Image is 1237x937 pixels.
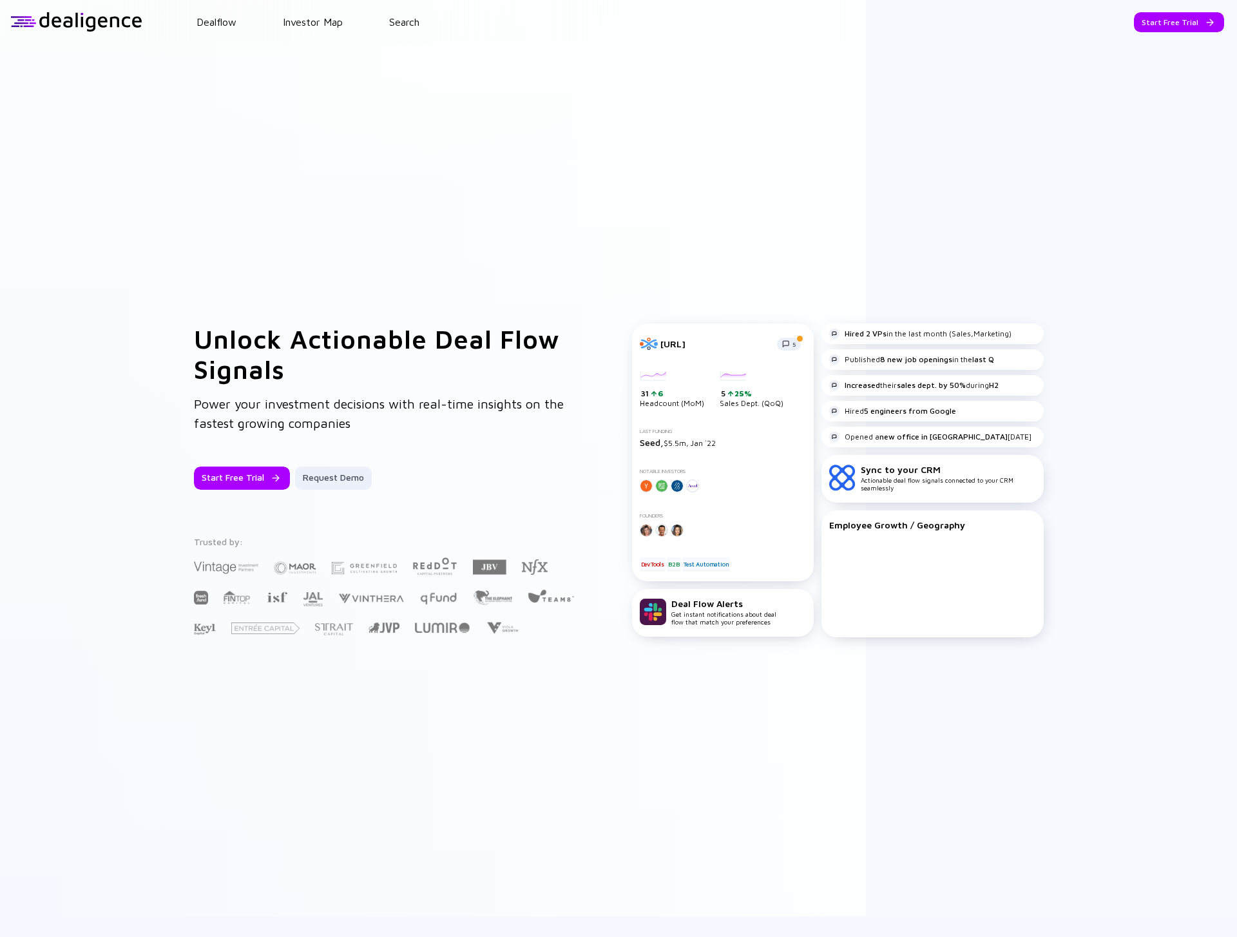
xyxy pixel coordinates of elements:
[194,623,216,635] img: Key1 Capital
[194,324,580,384] h1: Unlock Actionable Deal Flow Signals
[897,380,966,390] strong: sales dept. by 50%
[657,389,664,398] div: 6
[528,589,574,603] img: Team8
[671,598,776,626] div: Get instant notifications about deal flow that match your preferences
[861,464,1036,475] div: Sync to your CRM
[682,557,730,570] div: Test Automation
[845,329,887,338] strong: Hired 2 VPs
[315,623,353,635] img: Strait Capital
[829,329,1012,339] div: in the last month (Sales,Marketing)
[303,592,323,606] img: JAL Ventures
[641,389,704,399] div: 31
[829,380,999,391] div: their during
[419,590,457,606] img: Q Fund
[829,519,1036,530] div: Employee Growth / Geography
[640,468,806,474] div: Notable Investors
[640,437,806,448] div: $5.5m, Jan `22
[671,598,776,609] div: Deal Flow Alerts
[989,380,999,390] strong: H2
[845,380,880,390] strong: Increased
[640,513,806,519] div: Founders
[660,338,769,349] div: [URL]
[522,559,548,575] img: NFX
[473,590,512,605] img: The Elephant
[194,536,577,547] div: Trusted by:
[389,16,419,28] a: Search
[274,557,316,579] img: Maor Investments
[640,437,664,448] span: Seed,
[640,557,666,570] div: DevTools
[640,371,704,409] div: Headcount (MoM)
[864,406,956,416] strong: 5 engineers from Google
[640,429,806,434] div: Last Funding
[295,467,372,490] button: Request Demo
[415,623,470,633] img: Lumir Ventures
[829,354,994,365] div: Published in the
[485,622,519,634] img: Viola Growth
[283,16,343,28] a: Investor Map
[829,432,1031,442] div: Opened a [DATE]
[861,464,1036,492] div: Actionable deal flow signals connected to your CRM seamlessly
[721,389,783,399] div: 5
[197,16,236,28] a: Dealflow
[972,354,994,364] strong: last Q
[224,590,251,604] img: FINTOP Capital
[880,354,952,364] strong: 8 new job openings
[1134,12,1224,32] button: Start Free Trial
[473,559,506,575] img: JBV Capital
[369,623,399,633] img: Jerusalem Venture Partners
[194,467,290,490] button: Start Free Trial
[879,432,1008,441] strong: new office in [GEOGRAPHIC_DATA]
[733,389,752,398] div: 25%
[231,623,300,634] img: Entrée Capital
[829,406,956,416] div: Hired
[667,557,680,570] div: B2B
[266,591,287,603] img: Israel Secondary Fund
[412,555,457,576] img: Red Dot Capital Partners
[194,560,258,575] img: Vintage Investment Partners
[332,562,397,574] img: Greenfield Partners
[194,396,564,430] span: Power your investment decisions with real-time insights on the fastest growing companies
[720,371,783,409] div: Sales Dept. (QoQ)
[338,592,404,604] img: Vinthera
